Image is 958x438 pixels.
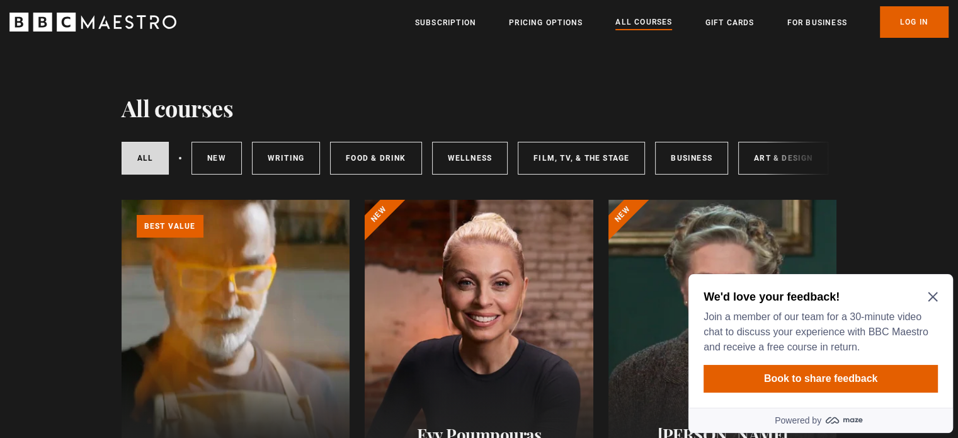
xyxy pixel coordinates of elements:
p: Best value [137,215,203,238]
button: Book to share feedback [20,96,254,124]
a: Gift Cards [705,16,754,29]
a: New [191,142,242,175]
a: Business [655,142,728,175]
h2: We'd love your feedback! [20,20,249,35]
h1: All courses [122,95,234,121]
a: Film, TV, & The Stage [518,142,645,175]
a: Log In [880,6,949,38]
a: Art & Design [738,142,828,175]
nav: Primary [415,6,949,38]
p: Join a member of our team for a 30-minute video chat to discuss your experience with BBC Maestro ... [20,40,249,86]
a: All [122,142,169,175]
a: Powered by maze [5,139,270,164]
a: Wellness [432,142,508,175]
button: Close Maze Prompt [244,23,254,33]
svg: BBC Maestro [9,13,176,32]
a: For business [787,16,847,29]
a: All Courses [615,16,672,30]
a: Subscription [415,16,476,29]
a: Food & Drink [330,142,421,175]
div: Optional study invitation [5,5,270,164]
a: Pricing Options [509,16,583,29]
a: Writing [252,142,320,175]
